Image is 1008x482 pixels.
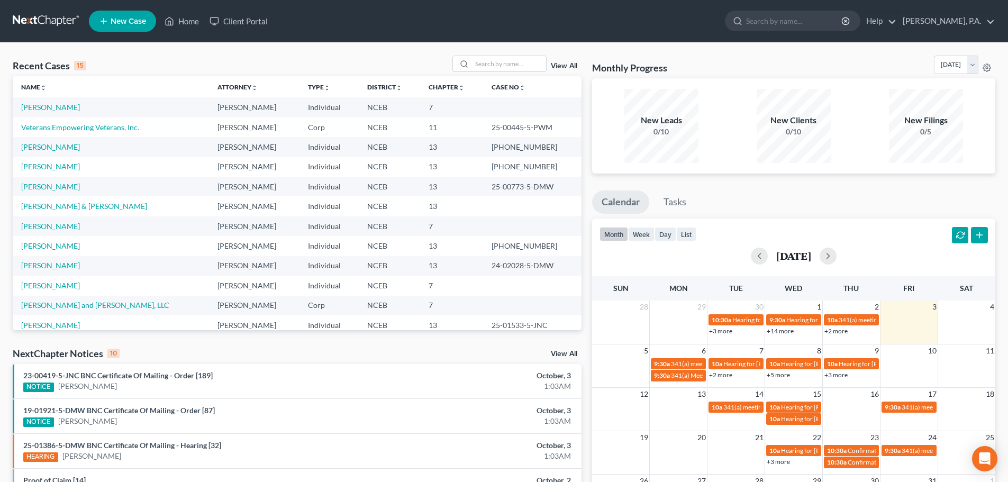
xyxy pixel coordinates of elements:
[420,117,483,137] td: 11
[299,137,359,157] td: Individual
[209,177,299,196] td: [PERSON_NAME]
[209,315,299,335] td: [PERSON_NAME]
[107,349,120,358] div: 10
[395,381,571,392] div: 1:03AM
[395,451,571,461] div: 1:03AM
[359,236,421,256] td: NCEB
[420,137,483,157] td: 13
[359,296,421,315] td: NCEB
[676,227,696,241] button: list
[483,137,582,157] td: [PHONE_NUMBER]
[839,316,973,324] span: 341(a) meeting for [PERSON_NAME] Farms, LLC
[972,446,997,471] div: Open Intercom Messenger
[816,301,822,313] span: 1
[843,284,859,293] span: Thu
[420,256,483,276] td: 13
[395,440,571,451] div: October, 3
[600,227,628,241] button: month
[827,447,847,454] span: 10:30a
[21,83,47,91] a: Nameunfold_more
[23,383,54,392] div: NOTICE
[23,406,215,415] a: 19-01921-5-DMW BNC Certificate Of Mailing - Order [87]
[420,157,483,177] td: 13
[58,416,117,426] a: [PERSON_NAME]
[754,388,765,401] span: 14
[592,190,649,214] a: Calendar
[23,452,58,462] div: HEARING
[21,301,169,310] a: [PERSON_NAME] and [PERSON_NAME], LLC
[709,327,732,335] a: +3 more
[209,137,299,157] td: [PERSON_NAME]
[21,103,80,112] a: [PERSON_NAME]
[927,344,938,357] span: 10
[985,344,995,357] span: 11
[861,12,896,31] a: Help
[420,276,483,295] td: 7
[420,97,483,117] td: 7
[767,371,790,379] a: +5 more
[902,403,1004,411] span: 341(a) meeting for [PERSON_NAME]
[23,441,221,450] a: 25-01386-5-DMW BNC Certificate Of Mailing - Hearing [32]
[927,388,938,401] span: 17
[299,117,359,137] td: Corp
[781,447,864,454] span: Hearing for [PERSON_NAME]
[367,83,402,91] a: Districtunfold_more
[209,117,299,137] td: [PERSON_NAME]
[209,157,299,177] td: [PERSON_NAME]
[869,388,880,401] span: 16
[359,315,421,335] td: NCEB
[551,350,577,358] a: View All
[204,12,273,31] a: Client Portal
[902,447,1004,454] span: 341(a) meeting for [PERSON_NAME]
[816,344,822,357] span: 8
[671,371,774,379] span: 341(a) Meeting for [PERSON_NAME]
[754,431,765,444] span: 21
[931,301,938,313] span: 3
[74,61,86,70] div: 15
[885,447,901,454] span: 9:30a
[359,117,421,137] td: NCEB
[824,327,848,335] a: +2 more
[757,114,831,126] div: New Clients
[359,276,421,295] td: NCEB
[458,85,465,91] i: unfold_more
[359,157,421,177] td: NCEB
[701,344,707,357] span: 6
[985,431,995,444] span: 25
[848,458,968,466] span: Confirmation hearing for [PERSON_NAME]
[299,97,359,117] td: Individual
[23,417,54,427] div: NOTICE
[639,301,649,313] span: 28
[869,431,880,444] span: 23
[769,403,780,411] span: 10a
[889,126,963,137] div: 0/5
[767,458,790,466] a: +3 more
[758,344,765,357] span: 7
[643,344,649,357] span: 5
[111,17,146,25] span: New Case
[483,315,582,335] td: 25-01533-5-JNC
[483,256,582,276] td: 24-02028-5-DMW
[308,83,330,91] a: Typeunfold_more
[989,301,995,313] span: 4
[723,403,888,411] span: 341(a) meeting for [PERSON_NAME] and [PERSON_NAME]
[769,447,780,454] span: 10a
[655,227,676,241] button: day
[21,261,80,270] a: [PERSON_NAME]
[299,276,359,295] td: Individual
[21,222,80,231] a: [PERSON_NAME]
[551,62,577,70] a: View All
[654,190,696,214] a: Tasks
[639,431,649,444] span: 19
[696,301,707,313] span: 29
[299,177,359,196] td: Individual
[712,316,731,324] span: 10:30a
[613,284,629,293] span: Sun
[62,451,121,461] a: [PERSON_NAME]
[13,59,86,72] div: Recent Cases
[712,360,722,368] span: 10a
[209,256,299,276] td: [PERSON_NAME]
[960,284,973,293] span: Sat
[639,388,649,401] span: 12
[769,360,780,368] span: 10a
